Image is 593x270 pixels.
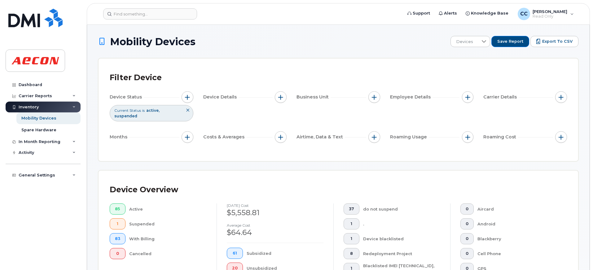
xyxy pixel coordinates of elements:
[110,94,144,100] span: Device Status
[227,227,323,238] div: $64.64
[227,223,323,227] h4: Average cost
[460,218,474,229] button: 0
[227,207,323,218] div: $5,558.81
[114,108,141,113] span: Current Status
[466,251,468,256] span: 0
[110,218,125,229] button: 1
[483,94,519,100] span: Carrier Details
[110,182,178,198] div: Device Overview
[466,221,468,226] span: 0
[129,233,207,244] div: With Billing
[110,36,195,47] span: Mobility Devices
[115,236,120,241] span: 83
[203,134,246,140] span: Costs & Averages
[114,114,137,118] span: suspended
[296,134,345,140] span: Airtime, Data & Text
[203,94,239,100] span: Device Details
[344,248,359,259] button: 8
[344,203,359,215] button: 37
[110,248,125,259] button: 0
[349,251,354,256] span: 8
[466,236,468,241] span: 0
[363,203,441,215] div: do not suspend
[110,134,129,140] span: Months
[344,218,359,229] button: 1
[115,221,120,226] span: 1
[110,70,162,86] div: Filter Device
[247,248,324,259] div: Subsidized
[129,218,207,229] div: Suspended
[363,248,441,259] div: Redeployment Project
[497,39,523,44] span: Save Report
[115,251,120,256] span: 0
[115,207,120,211] span: 85
[477,203,557,215] div: Aircard
[477,248,557,259] div: Cell Phone
[491,36,529,47] button: Save Report
[363,218,441,229] div: .
[110,203,125,215] button: 85
[390,134,429,140] span: Roaming Usage
[451,36,478,47] span: Devices
[227,203,323,207] h4: [DATE] cost
[110,233,125,244] button: 83
[129,248,207,259] div: Cancelled
[477,233,557,244] div: Blackberry
[146,108,160,113] span: active
[390,94,433,100] span: Employee Details
[349,207,354,211] span: 37
[227,248,243,259] button: 61
[232,251,238,256] span: 61
[349,236,354,241] span: 1
[460,233,474,244] button: 0
[477,218,557,229] div: Android
[530,36,578,47] button: Export to CSV
[542,39,573,44] span: Export to CSV
[483,134,518,140] span: Roaming Cost
[142,108,145,113] span: is
[460,203,474,215] button: 0
[296,94,331,100] span: Business Unit
[460,248,474,259] button: 0
[129,203,207,215] div: Active
[363,233,441,244] div: Device blacklisted
[349,221,354,226] span: 1
[466,207,468,211] span: 0
[344,233,359,244] button: 1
